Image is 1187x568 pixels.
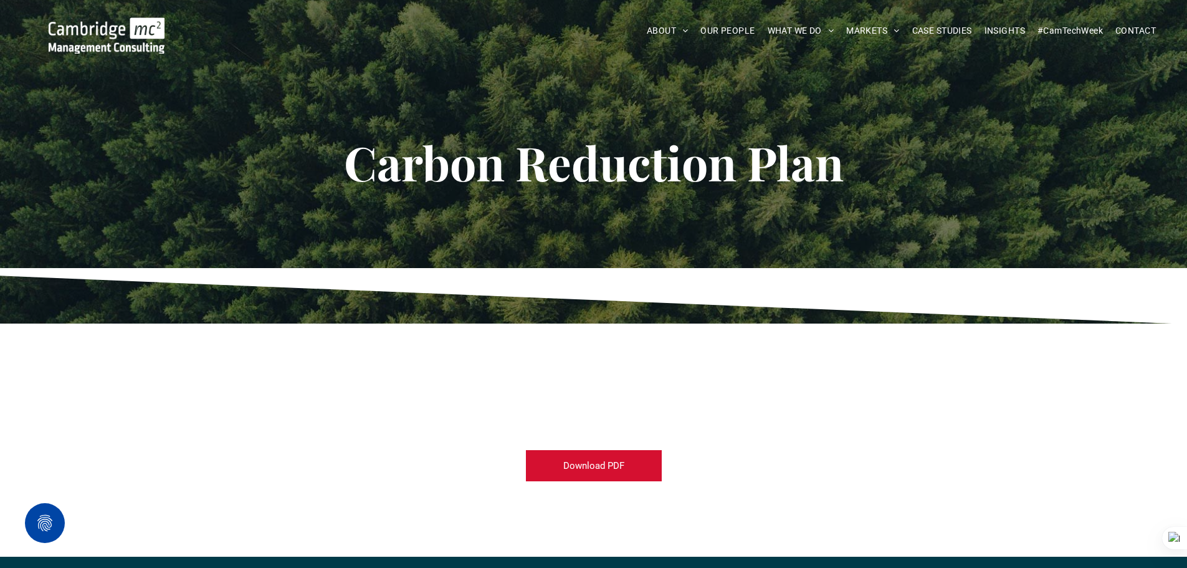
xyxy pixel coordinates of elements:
[906,21,978,41] a: CASE STUDIES
[1031,21,1109,41] a: #CamTechWeek
[1109,21,1162,41] a: CONTACT
[641,21,695,41] a: ABOUT
[563,460,624,471] span: Download PDF
[761,21,841,41] a: WHAT WE DO
[694,21,761,41] a: OUR PEOPLE
[840,21,905,41] a: MARKETS
[344,131,844,193] strong: Carbon Reduction Plan
[49,17,164,54] img: Cambridge MC Logo
[978,21,1031,41] a: INSIGHTS
[49,19,164,32] a: Your Business Transformed | Cambridge Management Consulting
[525,450,662,482] a: Download PDF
